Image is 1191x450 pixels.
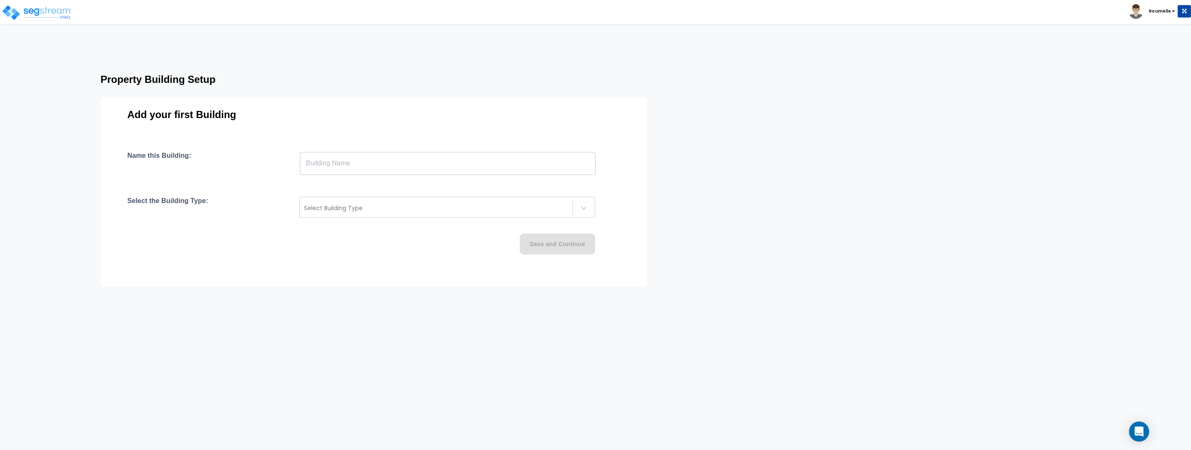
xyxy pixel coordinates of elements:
[1129,4,1143,19] img: avatar.png
[1149,8,1171,14] b: Roumelle
[300,152,595,175] input: Building Name
[101,74,707,85] h3: Property Building Setup
[127,152,191,175] h4: Name this Building:
[127,197,208,218] h4: Select the Building Type:
[1,4,72,21] img: logo_pro_r.png
[1129,422,1149,442] div: Open Intercom Messenger
[127,109,620,121] h3: Add your first Building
